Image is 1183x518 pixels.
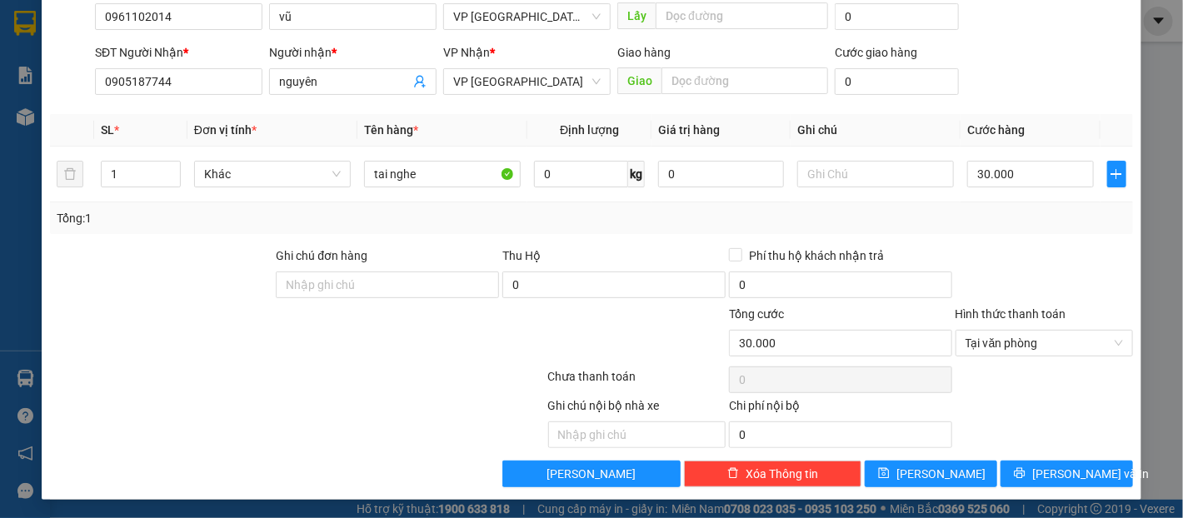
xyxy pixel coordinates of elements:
label: Ghi chú đơn hàng [276,249,367,262]
li: Cúc Tùng Limousine [8,8,242,71]
input: Cước lấy hàng [835,3,959,30]
span: printer [1014,467,1026,481]
span: SL [101,123,114,137]
button: delete [57,161,83,187]
li: VP VP [GEOGRAPHIC_DATA] [115,90,222,145]
span: user-add [413,75,427,88]
input: VD: Bàn, Ghế [364,161,521,187]
span: Định lượng [560,123,619,137]
label: Cước giao hàng [835,46,917,59]
span: kg [628,161,645,187]
span: Giao hàng [617,46,671,59]
span: Tại văn phòng [966,331,1123,356]
div: Ghi chú nội bộ nhà xe [548,396,726,421]
button: save[PERSON_NAME] [865,461,997,487]
button: [PERSON_NAME] [502,461,680,487]
span: VP Nha Trang xe Limousine [453,4,601,29]
div: Tổng: 1 [57,209,458,227]
div: Chi phí nội bộ [729,396,952,421]
span: [PERSON_NAME] [547,465,636,483]
span: plus [1108,167,1126,181]
span: Giao [617,67,661,94]
span: save [878,467,890,481]
button: deleteXóa Thông tin [684,461,861,487]
input: Dọc đường [661,67,828,94]
label: Hình thức thanh toán [956,307,1066,321]
span: [PERSON_NAME] [896,465,986,483]
span: Lấy [617,2,656,29]
input: 0 [658,161,784,187]
div: Chưa thanh toán [547,367,727,396]
span: Xóa Thông tin [746,465,818,483]
span: VP Nhận [443,46,490,59]
button: printer[PERSON_NAME] và In [1001,461,1133,487]
span: Thu Hộ [502,249,541,262]
span: Khác [204,162,341,187]
input: Cước giao hàng [835,68,959,95]
input: Dọc đường [656,2,828,29]
span: [PERSON_NAME] và In [1032,465,1149,483]
div: SĐT Người Nhận [95,43,262,62]
span: VP Đà Lạt [453,69,601,94]
th: Ghi chú [791,114,961,147]
input: Ghi Chú [797,161,954,187]
span: Đơn vị tính [194,123,257,137]
input: Nhập ghi chú [548,421,726,448]
li: VP VP [GEOGRAPHIC_DATA] xe Limousine [8,90,115,145]
span: delete [727,467,739,481]
div: Người nhận [269,43,437,62]
span: Tổng cước [729,307,784,321]
span: Cước hàng [967,123,1025,137]
input: Ghi chú đơn hàng [276,271,499,298]
span: Tên hàng [364,123,418,137]
span: Giá trị hàng [658,123,720,137]
button: plus [1107,161,1127,187]
span: Phí thu hộ khách nhận trả [742,247,891,265]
